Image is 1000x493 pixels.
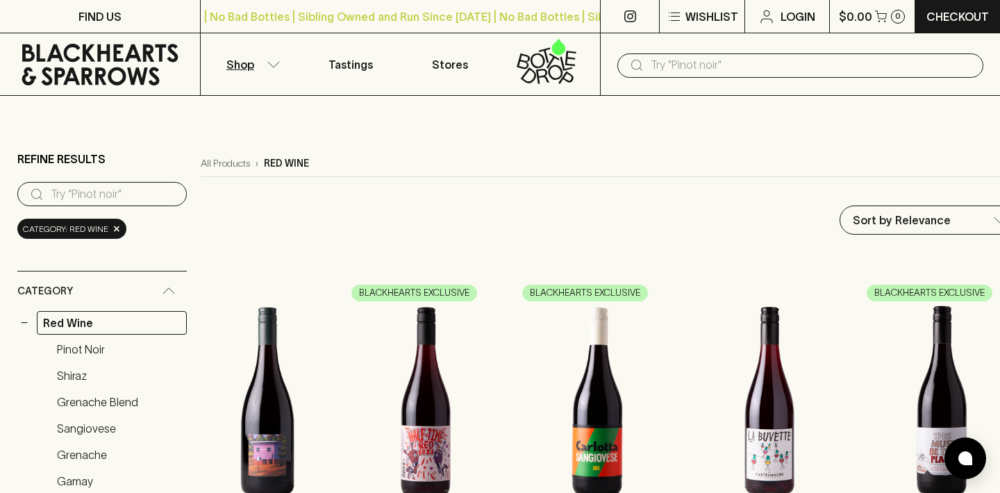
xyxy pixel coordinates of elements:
[17,271,187,311] div: Category
[51,469,187,493] a: Gamay
[958,451,972,465] img: bubble-icon
[17,316,31,330] button: −
[256,156,258,171] p: ›
[651,54,972,76] input: Try "Pinot noir"
[17,151,106,167] p: Refine Results
[23,222,108,236] span: Category: red wine
[51,183,176,206] input: Try “Pinot noir”
[201,156,250,171] a: All Products
[401,33,501,95] a: Stores
[926,8,989,25] p: Checkout
[51,443,187,467] a: Grenache
[328,56,373,73] p: Tastings
[226,56,254,73] p: Shop
[201,33,301,95] button: Shop
[264,156,309,171] p: red wine
[51,337,187,361] a: Pinot Noir
[895,12,901,20] p: 0
[37,311,187,335] a: Red Wine
[17,283,73,300] span: Category
[51,364,187,387] a: Shiraz
[301,33,401,95] a: Tastings
[78,8,122,25] p: FIND US
[112,222,121,236] span: ×
[685,8,738,25] p: Wishlist
[781,8,815,25] p: Login
[51,417,187,440] a: Sangiovese
[853,212,951,228] p: Sort by Relevance
[51,390,187,414] a: Grenache Blend
[839,8,872,25] p: $0.00
[432,56,468,73] p: Stores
